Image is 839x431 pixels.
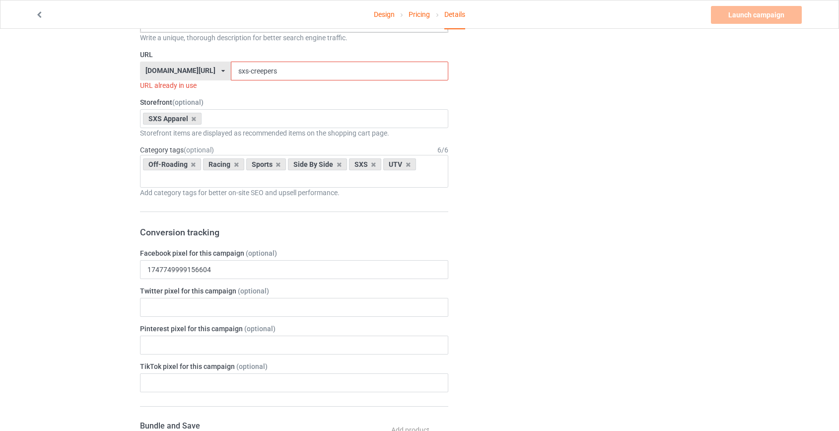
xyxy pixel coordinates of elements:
label: Pinterest pixel for this campaign [140,324,449,334]
div: Storefront items are displayed as recommended items on the shopping cart page. [140,128,449,138]
div: Off-Roading [143,158,202,170]
div: 6 / 6 [437,145,448,155]
a: Pricing [409,0,430,28]
span: (optional) [244,325,276,333]
div: UTV [383,158,416,170]
span: (optional) [236,362,268,370]
h3: Conversion tracking [140,226,449,238]
a: Design [374,0,395,28]
span: (optional) [238,287,269,295]
label: Facebook pixel for this campaign [140,248,449,258]
div: Sports [246,158,286,170]
div: SXS [349,158,382,170]
div: SXS Apparel [143,113,202,125]
label: TikTok pixel for this campaign [140,361,449,371]
label: Storefront [140,97,449,107]
label: Twitter pixel for this campaign [140,286,449,296]
div: URL already in use [140,80,449,90]
div: Add category tags for better on-site SEO and upsell performance. [140,188,449,198]
div: Details [444,0,465,29]
label: Category tags [140,145,214,155]
label: URL [140,50,449,60]
span: (optional) [184,146,214,154]
div: Side By Side [288,158,347,170]
div: Racing [203,158,244,170]
span: (optional) [172,98,204,106]
span: (optional) [246,249,277,257]
div: Write a unique, thorough description for better search engine traffic. [140,33,449,43]
div: [DOMAIN_NAME][URL] [145,67,215,74]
